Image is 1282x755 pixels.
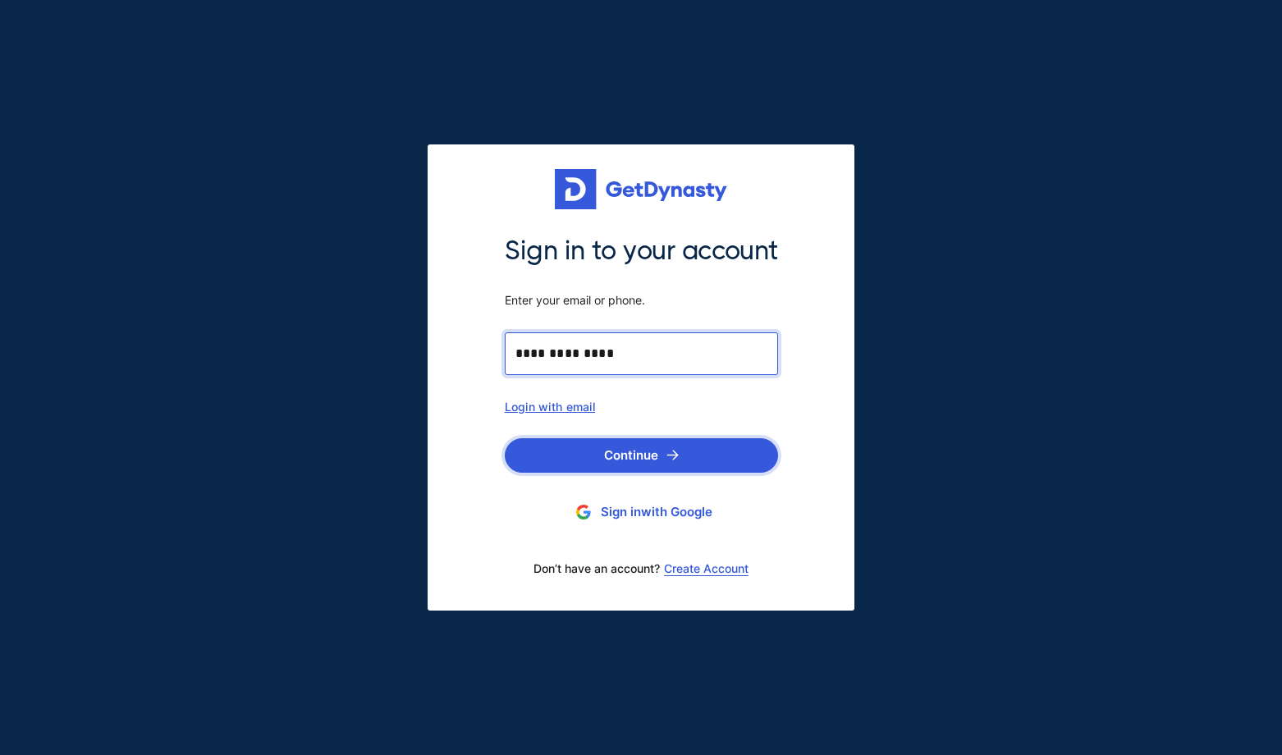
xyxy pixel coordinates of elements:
div: Don’t have an account? [505,551,778,586]
span: Sign in to your account [505,234,778,268]
button: Continue [505,438,778,473]
img: Get started for free with Dynasty Trust Company [555,169,727,210]
span: Enter your email or phone. [505,293,778,308]
a: Create Account [664,562,749,575]
div: Login with email [505,400,778,414]
button: Sign inwith Google [505,497,778,528]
